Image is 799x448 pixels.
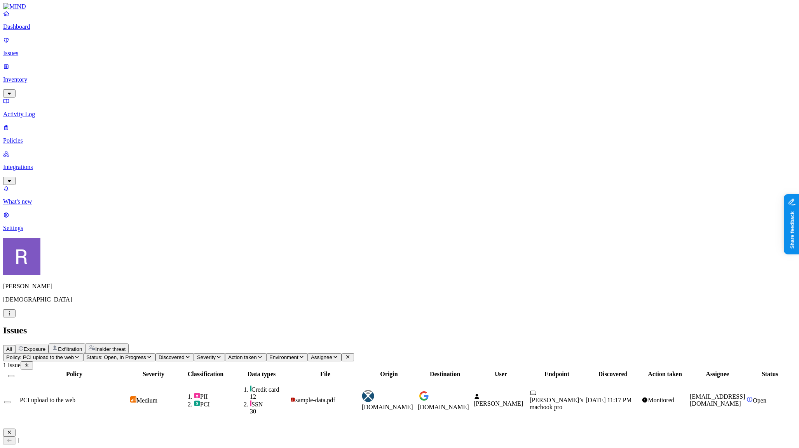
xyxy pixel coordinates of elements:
[250,400,289,408] div: SSN
[86,354,146,360] span: Status: Open, In Progress
[250,400,251,406] img: pii-line
[194,392,233,400] div: PII
[3,283,796,290] p: [PERSON_NAME]
[130,396,136,403] img: severity-medium
[20,397,75,403] span: PCI upload to the web
[194,400,200,406] img: pci
[234,371,289,378] div: Data types
[418,390,430,402] img: docs.google.com favicon
[3,362,21,368] span: 1 Issue
[3,50,796,57] p: Issues
[690,393,745,407] span: [EMAIL_ADDRESS][DOMAIN_NAME]
[290,397,295,402] img: adobe-pdf
[228,354,256,360] span: Action taken
[159,354,185,360] span: Discovered
[269,354,298,360] span: Environment
[3,23,796,30] p: Dashboard
[586,371,640,378] div: Discovered
[753,397,766,404] span: Open
[250,385,289,393] div: Credit card
[197,354,216,360] span: Severity
[642,371,688,378] div: Action taken
[418,371,472,378] div: Destination
[3,296,796,303] p: [DEMOGRAPHIC_DATA]
[295,397,335,403] span: sample-data.pdf
[362,371,416,378] div: Origin
[290,371,360,378] div: File
[20,371,129,378] div: Policy
[362,390,374,402] img: dlptest.com favicon
[3,238,40,275] img: Rich Thompson
[474,400,523,407] span: [PERSON_NAME]
[3,137,796,144] p: Policies
[3,198,796,205] p: What's new
[24,346,45,352] span: Exposure
[3,111,796,118] p: Activity Log
[6,346,12,352] span: All
[530,397,583,410] span: [PERSON_NAME]’s macbook pro
[362,404,413,410] span: [DOMAIN_NAME]
[747,371,793,378] div: Status
[178,371,233,378] div: Classification
[747,396,753,403] img: status-open
[530,371,584,378] div: Endpoint
[474,371,528,378] div: User
[194,400,233,408] div: PCI
[3,325,796,336] h2: Issues
[8,375,14,377] button: Select all
[250,408,289,415] div: 30
[690,371,745,378] div: Assignee
[130,371,177,378] div: Severity
[418,404,469,410] span: [DOMAIN_NAME]
[3,164,796,171] p: Integrations
[95,346,126,352] span: Insider threat
[136,397,157,404] span: Medium
[3,3,26,10] img: MIND
[648,397,674,403] span: Monitored
[311,354,332,360] span: Assignee
[250,393,289,400] div: 12
[3,76,796,83] p: Inventory
[4,401,10,403] button: Select row
[6,354,74,360] span: Policy: PCI upload to the web
[250,385,251,392] img: pci-line
[194,392,200,399] img: pii
[58,346,82,352] span: Exfiltration
[3,225,796,232] p: Settings
[586,397,632,403] span: [DATE] 11:17 PM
